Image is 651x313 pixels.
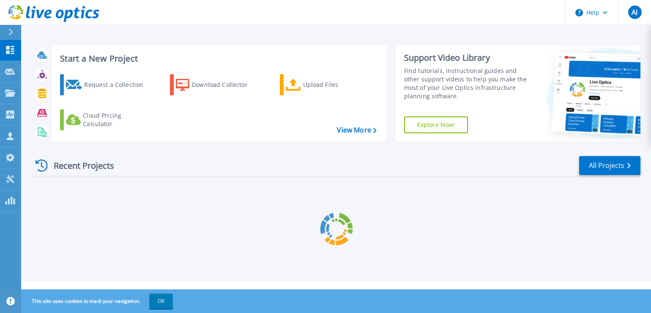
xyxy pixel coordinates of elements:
[60,54,376,63] h3: Start a New Project
[404,67,527,100] div: Find tutorials, instructional guides and other support videos to help you make the most of your L...
[280,74,374,95] a: Upload Files
[303,76,371,93] div: Upload Files
[632,9,637,16] span: AI
[60,74,154,95] a: Request a Collection
[404,52,527,63] div: Support Video Library
[337,126,376,134] a: View More
[579,156,640,175] a: All Projects
[33,155,126,176] div: Recent Projects
[149,294,173,309] button: OK
[191,76,259,93] div: Download Collector
[84,76,152,93] div: Request a Collection
[83,111,150,128] div: Cloud Pricing Calculator
[170,74,264,95] a: Download Collector
[404,116,468,133] a: Explore Now!
[60,109,154,130] a: Cloud Pricing Calculator
[23,294,173,309] span: This site uses cookies to track your navigation.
